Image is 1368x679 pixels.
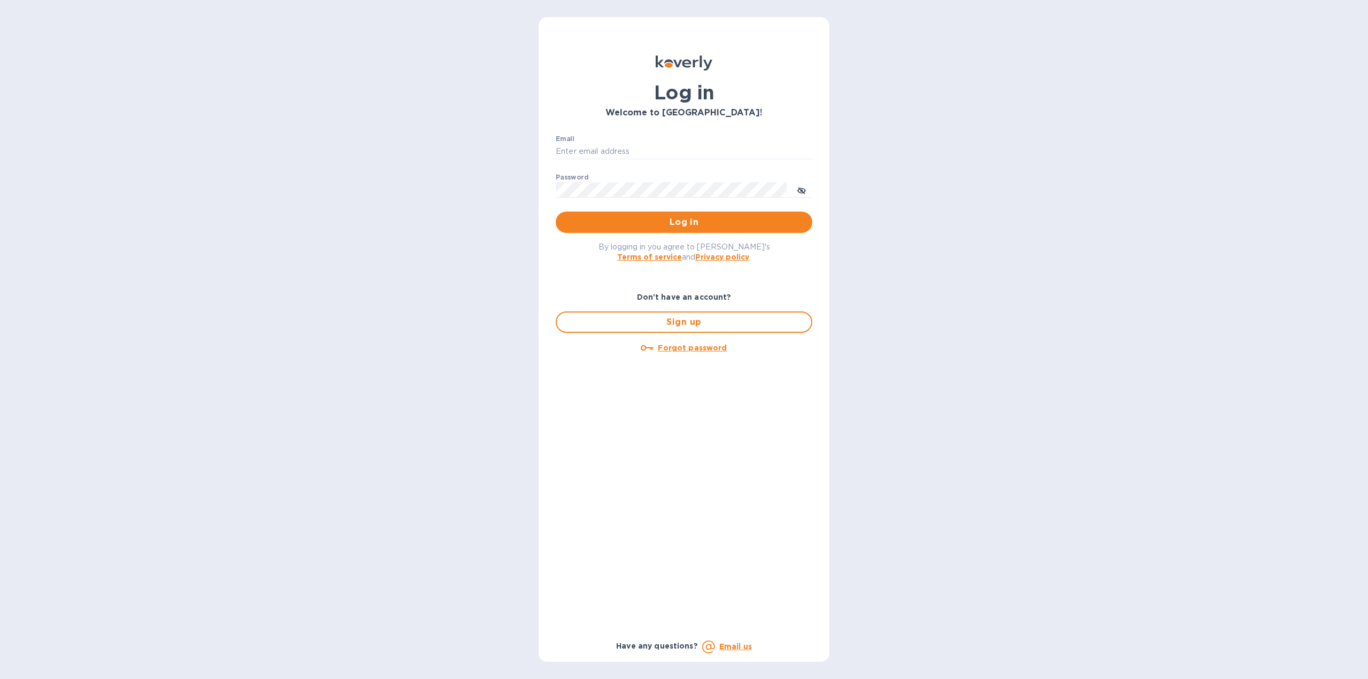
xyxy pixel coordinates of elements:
a: Email us [719,642,752,651]
input: Enter email address [556,144,812,160]
a: Terms of service [617,253,682,261]
label: Password [556,174,588,181]
button: Log in [556,212,812,233]
h3: Welcome to [GEOGRAPHIC_DATA]! [556,108,812,118]
span: Log in [564,216,804,229]
h1: Log in [556,81,812,104]
b: Don't have an account? [637,293,732,301]
button: toggle password visibility [791,179,812,200]
button: Sign up [556,311,812,333]
a: Privacy policy [695,253,749,261]
span: By logging in you agree to [PERSON_NAME]'s and . [598,243,770,261]
img: Koverly [656,56,712,71]
label: Email [556,136,574,142]
b: Have any questions? [616,642,698,650]
span: Sign up [565,316,803,329]
u: Forgot password [658,344,727,352]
